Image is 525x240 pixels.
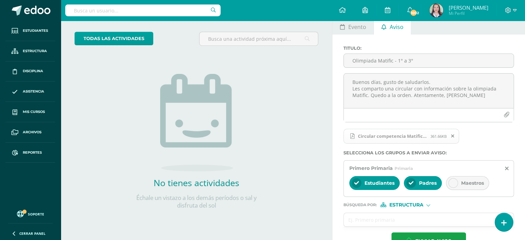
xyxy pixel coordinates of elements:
span: Maestros [461,180,484,186]
img: 1ce4f04f28ed9ad3a58b77722272eac1.png [429,3,443,17]
span: Soporte [28,212,44,217]
span: Cerrar panel [19,231,46,236]
span: Estudiantes [23,28,48,33]
span: Asistencia [23,89,44,94]
span: Primero Primaria [349,165,393,171]
span: Remover archivo [447,132,459,140]
a: Asistencia [6,81,55,102]
div: [object Object] [380,202,432,207]
span: Padres [419,180,437,186]
a: Estructura [6,41,55,61]
a: Soporte [8,209,52,218]
label: Titulo : [343,46,514,51]
input: Busca una actividad próxima aquí... [200,32,318,46]
span: Búsqueda por : [343,203,377,207]
span: Mis cursos [23,109,45,115]
a: todas las Actividades [75,32,153,45]
input: Busca un usuario... [65,4,221,16]
a: Disciplina [6,61,55,82]
span: Estudiantes [364,180,395,186]
span: Estructura [23,48,47,54]
span: Evento [348,19,366,35]
img: no_activities.png [160,74,233,171]
a: Aviso [374,18,411,35]
h2: No tienes actividades [127,177,265,189]
span: 1002 [410,9,417,17]
span: Archivos [23,129,41,135]
a: Estudiantes [6,21,55,41]
span: 361.66KB [430,134,447,139]
span: Estructura [389,203,423,207]
textarea: Buenos días, gusto de saludarlos. Les comparto una circular con información sobre la olimpiada Ma... [344,74,514,108]
span: Reportes [23,150,42,155]
a: Reportes [6,143,55,163]
p: Échale un vistazo a los demás períodos o sal y disfruta del sol [127,194,265,209]
span: Circular competencia Matific Primero a tercero primaria 2025.pdf [343,129,459,144]
span: Primaria [395,166,413,171]
span: Aviso [390,19,404,35]
label: Selecciona los grupos a enviar aviso : [343,150,514,155]
a: Archivos [6,122,55,143]
span: Mi Perfil [448,10,488,16]
input: Titulo [344,54,514,67]
span: Disciplina [23,68,43,74]
a: Evento [332,18,373,35]
span: [PERSON_NAME] [448,4,488,11]
span: Circular competencia Matific Primero a tercero primaria 2025.pdf [354,133,430,139]
input: Ej. Primero primaria [344,213,500,227]
a: Mis cursos [6,102,55,122]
